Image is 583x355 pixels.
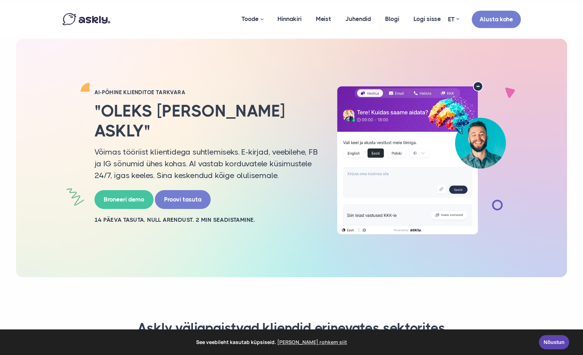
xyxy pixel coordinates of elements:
a: Logi sisse [406,2,448,36]
a: learn more about cookies [276,337,348,348]
a: Hinnakiri [270,2,309,36]
span: See veebileht kasutab küpsiseid. [10,337,534,348]
a: Blogi [378,2,406,36]
img: AI multilingual chat [329,81,514,235]
a: Proovi tasuta [155,190,211,209]
a: Meist [309,2,338,36]
h2: AI-PÕHINE KLIENDITOE TARKVARA [95,89,318,96]
img: Askly [63,13,110,25]
a: Nõustun [539,335,569,349]
a: ET [448,14,459,25]
a: Broneeri demo [95,190,153,209]
h3: Askly väljapaistvad kliendid erinevates sektorites [71,320,512,337]
a: Alusta kohe [472,11,521,28]
a: Toode [234,2,270,37]
p: Võimas tööriist klientidega suhtlemiseks. E-kirjad, veebilehe, FB ja IG sõnumid ühes kohas. AI va... [95,146,318,181]
h2: 14 PÄEVA TASUTA. NULL ARENDUST. 2 MIN SEADISTAMINE. [95,216,318,224]
h2: "Oleks [PERSON_NAME] Askly" [95,101,318,140]
a: Juhendid [338,2,378,36]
